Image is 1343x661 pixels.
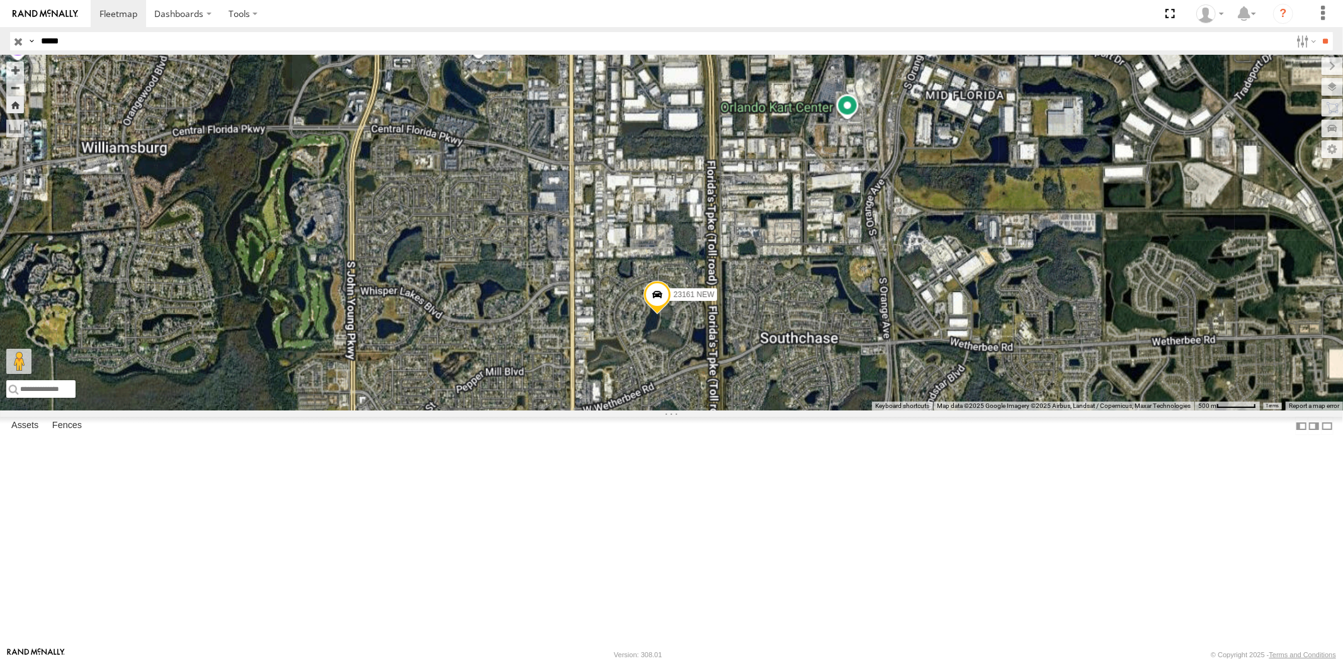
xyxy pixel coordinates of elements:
[1273,4,1293,24] i: ?
[6,79,24,96] button: Zoom out
[6,62,24,79] button: Zoom in
[937,402,1191,409] span: Map data ©2025 Google Imagery ©2025 Airbus, Landsat / Copernicus, Maxar Technologies
[1321,417,1334,435] label: Hide Summary Table
[1192,4,1228,23] div: Sardor Khadjimedov
[1295,417,1308,435] label: Dock Summary Table to the Left
[7,648,65,661] a: Visit our Website
[1198,402,1216,409] span: 500 m
[26,32,37,50] label: Search Query
[46,417,88,435] label: Fences
[1269,651,1336,658] a: Terms and Conditions
[1291,32,1318,50] label: Search Filter Options
[5,417,45,435] label: Assets
[1322,140,1343,158] label: Map Settings
[1308,417,1320,435] label: Dock Summary Table to the Right
[6,120,24,137] label: Measure
[6,349,31,374] button: Drag Pegman onto the map to open Street View
[1194,402,1260,410] button: Map Scale: 500 m per 59 pixels
[1266,404,1279,409] a: Terms (opens in new tab)
[6,96,24,113] button: Zoom Home
[673,290,714,299] span: 23161 NEW
[1211,651,1336,658] div: © Copyright 2025 -
[1289,402,1339,409] a: Report a map error
[13,9,78,18] img: rand-logo.svg
[875,402,929,410] button: Keyboard shortcuts
[614,651,662,658] div: Version: 308.01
